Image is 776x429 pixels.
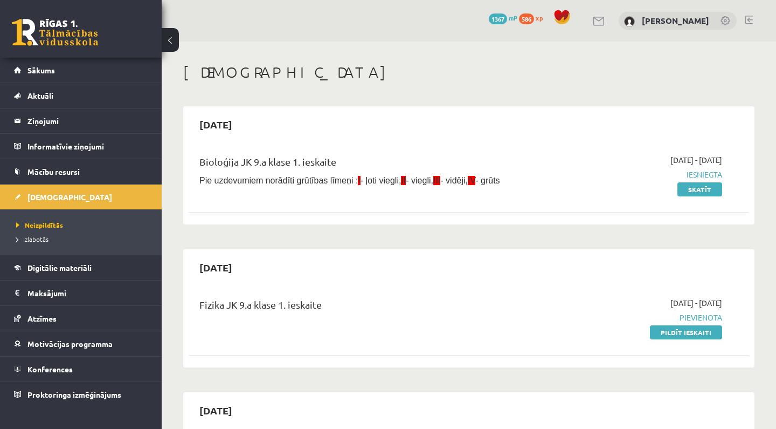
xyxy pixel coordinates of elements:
a: Rīgas 1. Tālmācības vidusskola [12,19,98,46]
span: Izlabotās [16,235,48,243]
span: xp [536,13,543,22]
a: Digitālie materiāli [14,255,148,280]
span: 1367 [489,13,507,24]
legend: Maksājumi [27,281,148,305]
a: Aktuāli [14,83,148,108]
img: Izabella Bebre [624,16,635,27]
span: Pie uzdevumiem norādīti grūtības līmeņi : - ļoti viegli, - viegli, - vidēji, - grūts [199,176,500,185]
a: Proktoringa izmēģinājums [14,382,148,407]
div: Fizika JK 9.a klase 1. ieskaite [199,297,543,317]
div: Bioloģija JK 9.a klase 1. ieskaite [199,154,543,174]
span: 586 [519,13,534,24]
a: [PERSON_NAME] [642,15,709,26]
a: Ziņojumi [14,108,148,133]
h2: [DATE] [189,255,243,280]
a: Mācību resursi [14,159,148,184]
a: Pildīt ieskaiti [650,325,722,339]
legend: Informatīvie ziņojumi [27,134,148,159]
span: Atzīmes [27,314,57,323]
a: 1367 mP [489,13,517,22]
span: Digitālie materiāli [27,263,92,273]
a: Sākums [14,58,148,83]
span: IV [468,176,475,185]
a: Neizpildītās [16,220,151,230]
span: Iesniegta [559,169,722,180]
h1: [DEMOGRAPHIC_DATA] [183,63,754,81]
span: Mācību resursi [27,167,80,176]
span: [DEMOGRAPHIC_DATA] [27,192,112,202]
h2: [DATE] [189,398,243,423]
a: Motivācijas programma [14,331,148,356]
h2: [DATE] [189,112,243,137]
a: Maksājumi [14,281,148,305]
a: Informatīvie ziņojumi [14,134,148,159]
span: III [433,176,440,185]
span: I [358,176,360,185]
span: mP [509,13,517,22]
a: Konferences [14,357,148,382]
a: Atzīmes [14,306,148,331]
span: Neizpildītās [16,221,63,229]
span: Sākums [27,65,55,75]
a: 586 xp [519,13,548,22]
span: Konferences [27,364,73,374]
span: Motivācijas programma [27,339,113,349]
a: [DEMOGRAPHIC_DATA] [14,185,148,209]
span: [DATE] - [DATE] [670,154,722,166]
span: Pievienota [559,312,722,323]
span: Proktoringa izmēģinājums [27,390,121,399]
a: Skatīt [677,182,722,196]
a: Izlabotās [16,234,151,244]
span: [DATE] - [DATE] [670,297,722,309]
legend: Ziņojumi [27,108,148,133]
span: II [401,176,406,185]
span: Aktuāli [27,91,53,100]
